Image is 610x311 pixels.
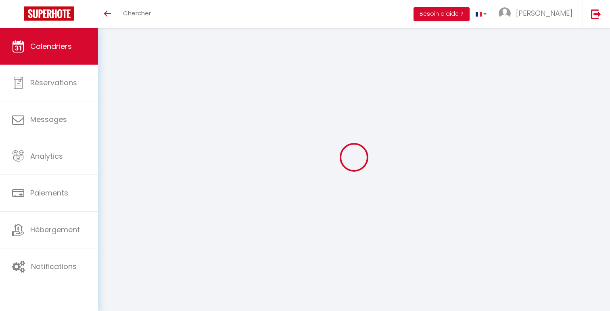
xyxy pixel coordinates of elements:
[30,41,72,51] span: Calendriers
[414,7,470,21] button: Besoin d'aide ?
[591,9,601,19] img: logout
[30,225,80,235] span: Hébergement
[516,8,572,18] span: [PERSON_NAME]
[499,7,511,19] img: ...
[30,151,63,161] span: Analytics
[123,9,151,17] span: Chercher
[31,261,77,271] span: Notifications
[30,114,67,124] span: Messages
[24,6,74,21] img: Super Booking
[30,78,77,88] span: Réservations
[30,188,68,198] span: Paiements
